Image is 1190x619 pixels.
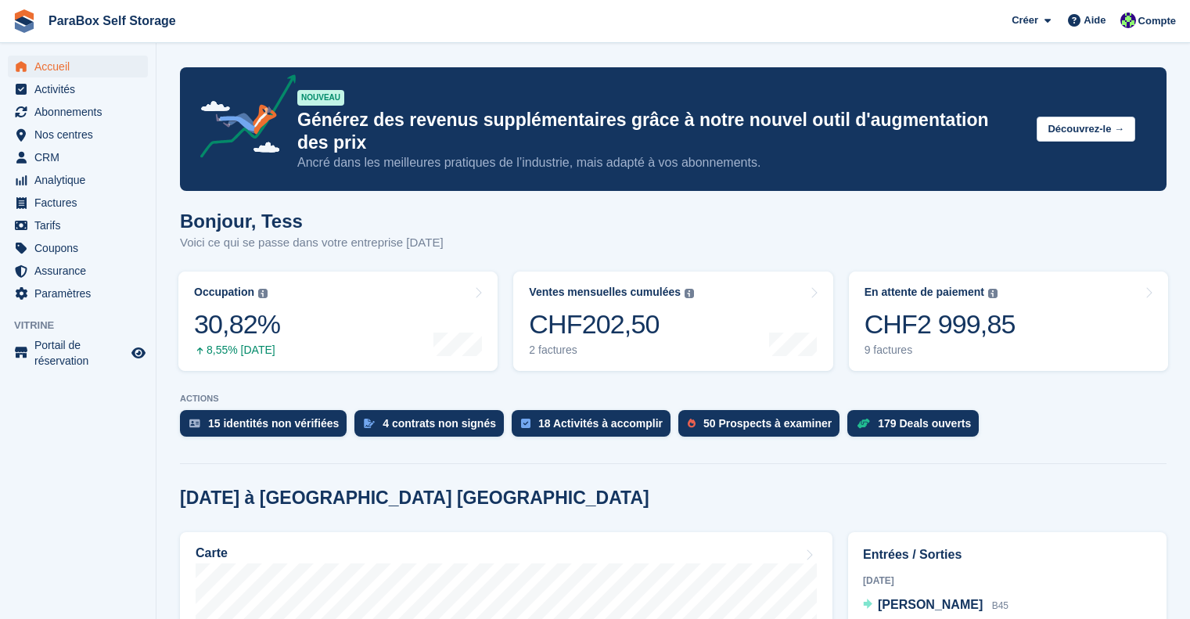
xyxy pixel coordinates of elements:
div: 18 Activités à accomplir [538,417,663,430]
a: menu [8,78,148,100]
p: Voici ce qui se passe dans votre entreprise [DATE] [180,234,444,252]
a: menu [8,192,148,214]
p: Générez des revenus supplémentaires grâce à notre nouvel outil d'augmentation des prix [297,109,1024,154]
h1: Bonjour, Tess [180,211,444,232]
a: [PERSON_NAME] B45 [863,596,1008,616]
div: 9 factures [865,344,1016,357]
div: 4 contrats non signés [383,417,496,430]
div: NOUVEAU [297,90,344,106]
a: menu [8,260,148,282]
a: En attente de paiement CHF2 999,85 9 factures [849,272,1168,371]
a: 50 Prospects à examiner [678,410,847,444]
img: task-75834270c22a3079a89374b754ae025e5fb1db73e45f91037f5363f120a921f8.svg [521,419,530,428]
a: Ventes mensuelles cumulées CHF202,50 2 factures [513,272,832,371]
a: menu [8,283,148,304]
div: 179 Deals ouverts [878,417,971,430]
a: Boutique d'aperçu [129,344,148,362]
span: Créer [1012,13,1038,28]
span: Tarifs [34,214,128,236]
h2: [DATE] à [GEOGRAPHIC_DATA] [GEOGRAPHIC_DATA] [180,488,649,509]
a: menu [8,146,148,168]
a: menu [8,214,148,236]
span: Compte [1138,13,1176,29]
div: 30,82% [194,308,280,340]
a: menu [8,56,148,77]
span: Coupons [34,237,128,259]
img: stora-icon-8386f47178a22dfd0bd8f6a31ec36ba5ce8667c1dd55bd0f319d3a0aa187defe.svg [13,9,36,33]
span: Abonnements [34,101,128,123]
span: CRM [34,146,128,168]
a: ParaBox Self Storage [42,8,182,34]
div: 2 factures [529,344,694,357]
div: CHF2 999,85 [865,308,1016,340]
span: Aide [1084,13,1106,28]
a: Occupation 30,82% 8,55% [DATE] [178,272,498,371]
a: menu [8,101,148,123]
img: deal-1b604bf984904fb50ccaf53a9ad4b4a5d6e5aea283cecdc64d6e3604feb123c2.svg [857,418,870,429]
div: 8,55% [DATE] [194,344,280,357]
div: Ventes mensuelles cumulées [529,286,681,299]
span: [PERSON_NAME] [878,598,983,611]
span: Nos centres [34,124,128,146]
p: ACTIONS [180,394,1167,404]
span: Assurance [34,260,128,282]
p: Ancré dans les meilleures pratiques de l’industrie, mais adapté à vos abonnements. [297,154,1024,171]
h2: Entrées / Sorties [863,545,1152,564]
a: menu [8,237,148,259]
span: Vitrine [14,318,156,333]
span: Paramètres [34,283,128,304]
div: Occupation [194,286,254,299]
div: CHF202,50 [529,308,694,340]
a: 179 Deals ouverts [847,410,987,444]
div: 50 Prospects à examiner [703,417,832,430]
a: 18 Activités à accomplir [512,410,678,444]
a: 4 contrats non signés [354,410,512,444]
div: [DATE] [863,574,1152,588]
a: 15 identités non vérifiées [180,410,354,444]
img: icon-info-grey-7440780725fd019a000dd9b08b2336e03edf1995a4989e88bcd33f0948082b44.svg [258,289,268,298]
div: En attente de paiement [865,286,984,299]
h2: Carte [196,546,228,560]
a: menu [8,169,148,191]
img: Tess Bédat [1120,13,1136,28]
button: Découvrez-le → [1037,117,1135,142]
a: menu [8,124,148,146]
div: 15 identités non vérifiées [208,417,339,430]
img: icon-info-grey-7440780725fd019a000dd9b08b2336e03edf1995a4989e88bcd33f0948082b44.svg [685,289,694,298]
span: Portail de réservation [34,337,128,369]
span: Accueil [34,56,128,77]
img: prospect-51fa495bee0391a8d652442698ab0144808aea92771e9ea1ae160a38d050c398.svg [688,419,696,428]
img: icon-info-grey-7440780725fd019a000dd9b08b2336e03edf1995a4989e88bcd33f0948082b44.svg [988,289,998,298]
img: verify_identity-adf6edd0f0f0b5bbfe63781bf79b02c33cf7c696d77639b501bdc392416b5a36.svg [189,419,200,428]
a: menu [8,337,148,369]
span: B45 [992,600,1008,611]
span: Analytique [34,169,128,191]
span: Activités [34,78,128,100]
img: price-adjustments-announcement-icon-8257ccfd72463d97f412b2fc003d46551f7dbcb40ab6d574587a9cd5c0d94... [187,74,297,164]
img: contract_signature_icon-13c848040528278c33f63329250d36e43548de30e8caae1d1a13099fd9432cc5.svg [364,419,375,428]
span: Factures [34,192,128,214]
